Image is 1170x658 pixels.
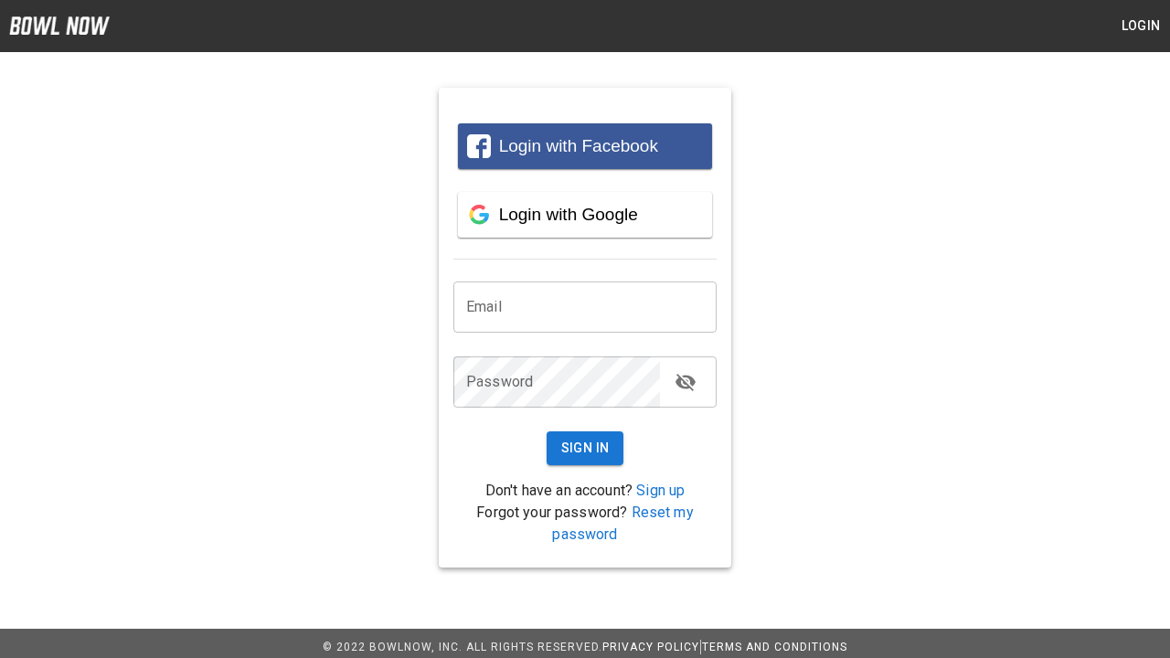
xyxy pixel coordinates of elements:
[499,205,638,224] span: Login with Google
[453,480,717,502] p: Don't have an account?
[453,502,717,546] p: Forgot your password?
[636,482,685,499] a: Sign up
[458,192,712,238] button: Login with Google
[1111,9,1170,43] button: Login
[9,16,110,35] img: logo
[547,431,624,465] button: Sign In
[323,641,602,653] span: © 2022 BowlNow, Inc. All Rights Reserved.
[602,641,699,653] a: Privacy Policy
[458,123,712,169] button: Login with Facebook
[667,364,704,400] button: toggle password visibility
[499,136,658,155] span: Login with Facebook
[702,641,847,653] a: Terms and Conditions
[552,504,693,543] a: Reset my password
